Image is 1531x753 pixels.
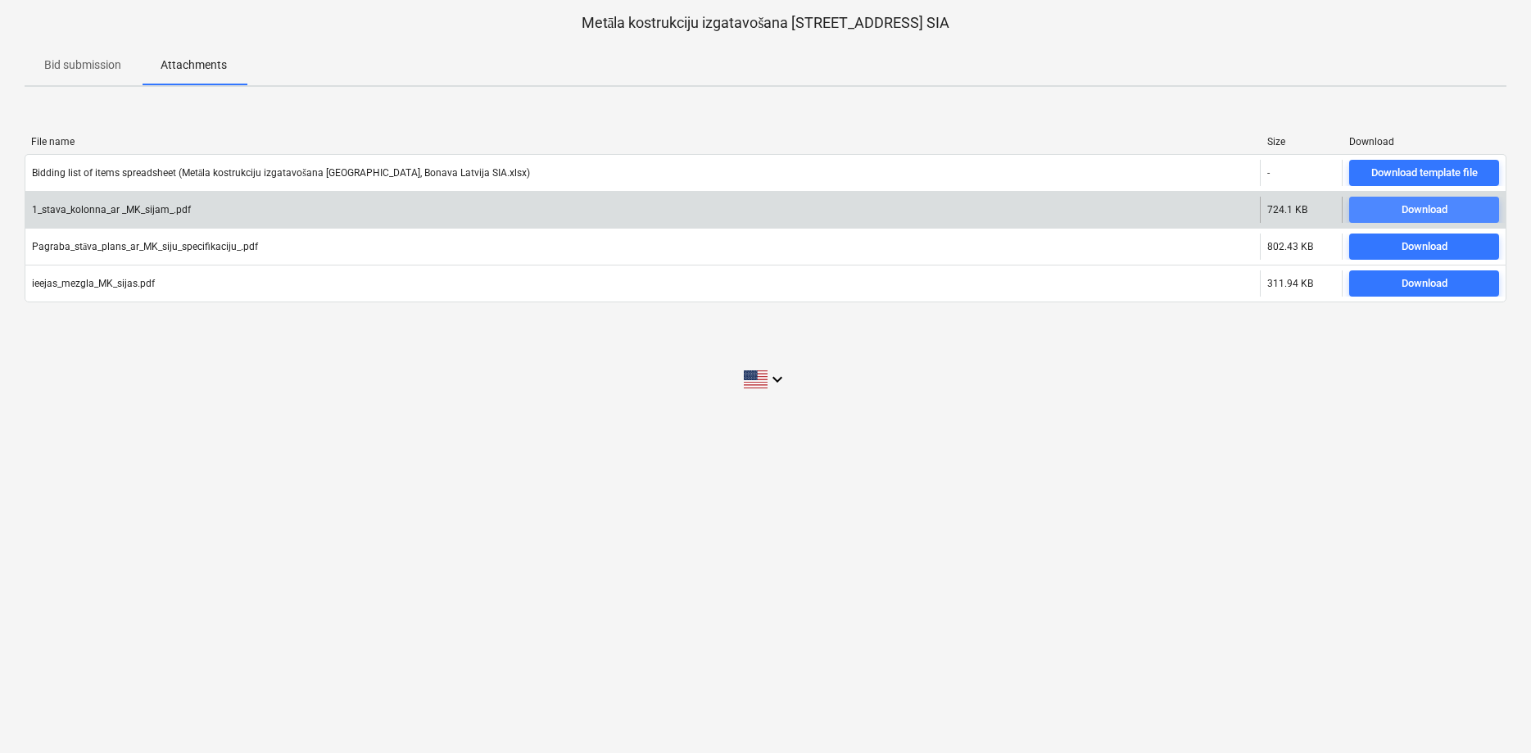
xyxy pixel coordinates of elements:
div: Pagraba_stāva_plans_ar_MK_siju_specifikaciju_.pdf [32,241,258,253]
div: - [1267,167,1270,179]
div: Size [1267,136,1336,147]
div: Bidding list of items spreadsheet (Metāla kostrukciju izgatavošana [GEOGRAPHIC_DATA], Bonava Latv... [32,167,530,179]
div: 1_stava_kolonna_ar _MK_sijam_.pdf [32,204,191,215]
div: ieejas_mezgla_MK_sijas.pdf [32,278,155,289]
button: Download [1349,234,1499,260]
p: Attachments [161,57,227,74]
button: Download template file [1349,160,1499,186]
div: Download [1402,274,1447,293]
div: Download [1402,201,1447,220]
button: Download [1349,270,1499,297]
div: Download [1349,136,1500,147]
div: 802.43 KB [1267,241,1313,252]
div: Download template file [1371,164,1478,183]
i: keyboard_arrow_down [768,370,787,389]
div: Download [1402,238,1447,256]
p: Metāla kostrukciju izgatavošana [STREET_ADDRESS] SIA [25,13,1506,33]
div: 311.94 KB [1267,278,1313,289]
div: 724.1 KB [1267,204,1307,215]
div: File name [31,136,1254,147]
p: Bid submission [44,57,121,74]
button: Download [1349,197,1499,223]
